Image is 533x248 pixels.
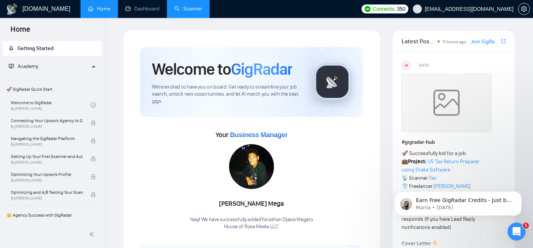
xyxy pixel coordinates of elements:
[501,38,506,45] a: export
[91,174,96,179] span: lock
[314,63,351,100] img: gigradar-logo.png
[174,6,202,12] a: searchScanner
[11,117,83,124] span: Connecting Your Upwork Agency to GigRadar
[11,142,83,147] span: By [PERSON_NAME]
[190,223,313,230] p: House of Rose Media LLC .
[152,59,292,79] h1: Welcome to
[471,38,500,46] a: Join GigRadar Slack Community
[11,124,83,129] span: By [PERSON_NAME]
[11,160,83,165] span: By [PERSON_NAME]
[365,6,371,12] img: upwork-logo.png
[230,131,287,139] span: Business Manager
[231,59,292,79] span: GigRadar
[152,84,302,105] span: We're excited to have you on board. Get ready to streamline your job search, unlock new opportuni...
[402,138,506,146] h1: # gigradar-hub
[402,73,491,133] img: weqQh+iSagEgQAAAABJRU5ErkJggg==
[402,37,435,46] span: Latest Posts from the GigRadar Community
[91,120,96,125] span: lock
[9,63,38,69] span: Academy
[11,135,83,142] span: Navigating the GigRadar Platform
[518,6,530,12] a: setting
[11,196,83,201] span: By [PERSON_NAME]
[18,63,38,69] span: Academy
[190,198,313,210] div: [PERSON_NAME] Mega
[88,6,110,12] a: homeHome
[91,102,96,108] span: check-circle
[508,223,526,241] iframe: Intercom live chat
[91,138,96,143] span: lock
[190,216,313,230] div: Yaay! We have successfully added Yonathan Djawa Mega to
[501,38,506,44] span: export
[9,63,14,69] span: fund-projection-screen
[4,24,36,40] span: Home
[518,3,530,15] button: setting
[11,97,91,113] a: Welcome to GigRadarBy[PERSON_NAME]
[3,82,101,97] span: 🚀 GigRadar Quick Start
[11,189,83,196] span: Optimizing and A/B Testing Your Scanner for Better Results
[429,175,436,181] a: Tax
[216,131,288,139] span: Your
[9,46,14,51] span: rocket
[442,39,466,44] span: 11 hours ago
[402,241,438,247] strong: Cover Letter 👇
[91,156,96,161] span: lock
[383,176,533,228] iframe: Intercom notifications message
[89,230,97,238] span: double-left
[397,5,405,13] span: 350
[408,158,426,165] strong: Project:
[91,192,96,197] span: lock
[11,153,83,160] span: Setting Up Your First Scanner and Auto-Bidder
[419,62,429,69] span: [DATE]
[125,6,159,12] a: dashboardDashboard
[402,61,410,69] div: US
[6,3,18,15] img: logo
[18,45,54,52] span: Getting Started
[11,178,83,183] span: By [PERSON_NAME]
[11,171,83,178] span: Optimizing Your Upwork Profile
[373,5,395,13] span: Connects:
[3,41,102,56] li: Getting Started
[402,158,479,173] a: US Tax Return Preparer using Drake Software
[229,144,274,189] img: 1706515628899-dllhost_enLDYgehwZ.png
[523,223,529,229] span: 1
[415,6,420,12] span: user
[3,208,101,223] span: 👑 Agency Success with GigRadar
